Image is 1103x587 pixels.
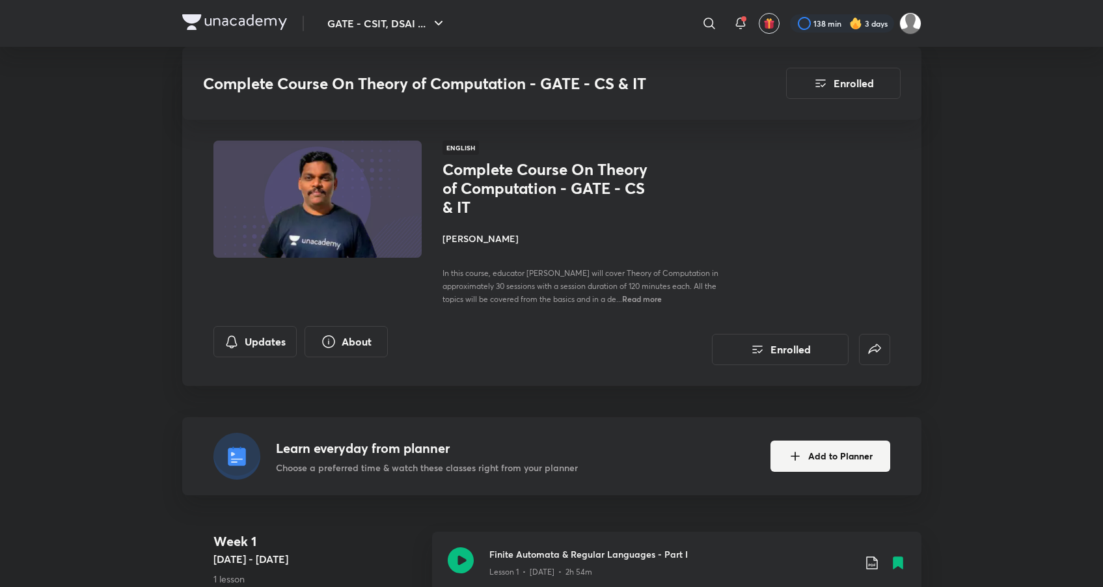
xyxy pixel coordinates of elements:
[770,441,890,472] button: Add to Planner
[712,334,849,365] button: Enrolled
[213,551,422,567] h5: [DATE] - [DATE]
[182,14,287,33] a: Company Logo
[276,461,578,474] p: Choose a preferred time & watch these classes right from your planner
[211,139,423,259] img: Thumbnail
[786,68,901,99] button: Enrolled
[443,268,718,304] span: In this course, educator [PERSON_NAME] will cover Theory of Computation in approximately 30 sessi...
[763,18,775,29] img: avatar
[489,547,854,561] h3: Finite Automata & Regular Languages - Part I
[622,293,662,304] span: Read more
[443,232,734,245] h4: [PERSON_NAME]
[276,439,578,458] h4: Learn everyday from planner
[859,334,890,365] button: false
[213,326,297,357] button: Updates
[443,160,655,216] h1: Complete Course On Theory of Computation - GATE - CS & IT
[849,17,862,30] img: streak
[443,141,479,155] span: English
[899,12,921,34] img: Mayank Prakash
[305,326,388,357] button: About
[320,10,454,36] button: GATE - CSIT, DSAI ...
[203,74,713,93] h3: Complete Course On Theory of Computation - GATE - CS & IT
[759,13,780,34] button: avatar
[489,566,592,578] p: Lesson 1 • [DATE] • 2h 54m
[213,572,422,586] p: 1 lesson
[213,532,422,551] h4: Week 1
[182,14,287,30] img: Company Logo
